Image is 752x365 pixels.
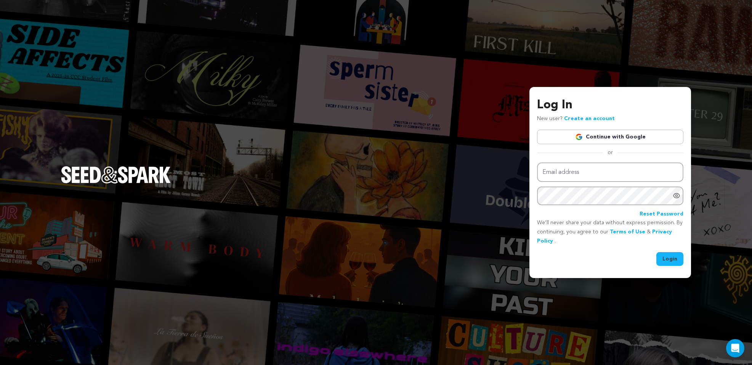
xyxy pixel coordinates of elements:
[656,252,683,266] button: Login
[537,96,683,114] h3: Log In
[575,133,583,141] img: Google logo
[61,166,171,183] img: Seed&Spark Logo
[537,114,615,124] p: New user?
[61,166,171,198] a: Seed&Spark Homepage
[603,149,617,156] span: or
[537,219,683,246] p: We’ll never share your data without express permission. By continuing, you agree to our & .
[640,210,683,219] a: Reset Password
[673,192,680,199] a: Show password as plain text. Warning: this will display your password on the screen.
[564,116,615,121] a: Create an account
[610,229,645,235] a: Terms of Use
[537,162,683,182] input: Email address
[537,130,683,144] a: Continue with Google
[537,229,672,244] a: Privacy Policy
[726,339,744,357] div: Open Intercom Messenger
